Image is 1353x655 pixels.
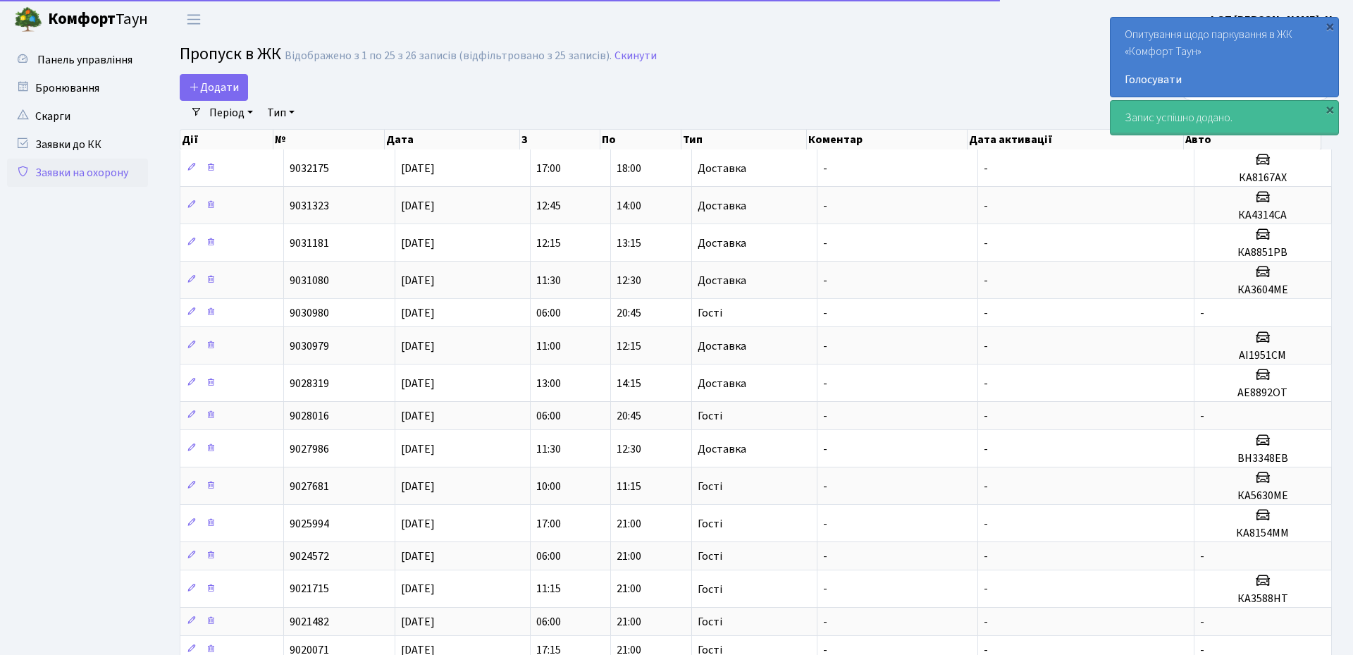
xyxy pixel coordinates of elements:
span: 13:15 [617,235,641,251]
h5: КА3588НТ [1200,592,1326,606]
span: 06:00 [536,305,561,321]
span: 12:15 [536,235,561,251]
span: Доставка [698,275,746,286]
span: 17:00 [536,516,561,532]
span: - [823,305,827,321]
span: 06:00 [536,549,561,564]
span: 14:15 [617,376,641,391]
span: - [823,198,827,214]
span: - [823,338,827,354]
h5: КА5630МЕ [1200,489,1326,503]
span: 11:30 [536,273,561,288]
span: 06:00 [536,614,561,630]
span: [DATE] [401,273,435,288]
span: - [1200,549,1204,564]
a: Додати [180,74,248,101]
span: 12:30 [617,273,641,288]
a: Період [204,101,259,125]
h5: ВН3348ЕВ [1200,452,1326,465]
a: Панель управління [7,46,148,74]
span: 21:00 [617,516,641,532]
span: 9021482 [290,614,329,630]
h5: КА4314СА [1200,209,1326,222]
span: - [823,582,827,597]
span: 20:45 [617,305,641,321]
span: Гості [698,307,722,319]
span: - [984,614,988,630]
span: - [984,582,988,597]
span: - [984,198,988,214]
span: 12:45 [536,198,561,214]
a: Заявки до КК [7,130,148,159]
th: З [520,130,600,149]
span: Доставка [698,341,746,352]
span: Доставка [698,443,746,455]
div: × [1323,19,1337,33]
th: Тип [681,130,807,149]
span: - [823,441,827,457]
b: ФОП [PERSON_NAME]. Н. [1208,12,1336,27]
a: Скинути [614,49,657,63]
span: - [984,161,988,176]
span: 11:00 [536,338,561,354]
span: - [823,235,827,251]
a: Голосувати [1125,71,1324,88]
span: [DATE] [401,549,435,564]
span: - [984,549,988,564]
span: - [823,479,827,494]
span: 9031323 [290,198,329,214]
h5: КА8851РВ [1200,246,1326,259]
span: Доставка [698,200,746,212]
span: Гості [698,551,722,562]
span: 18:00 [617,161,641,176]
span: [DATE] [401,614,435,630]
span: - [984,273,988,288]
span: 9028319 [290,376,329,391]
th: Авто [1184,130,1321,149]
a: ФОП [PERSON_NAME]. Н. [1208,11,1336,28]
div: Опитування щодо паркування в ЖК «Комфорт Таун» [1111,18,1338,97]
span: 9024572 [290,549,329,564]
span: 9025994 [290,516,329,532]
span: 10:00 [536,479,561,494]
span: - [984,376,988,391]
span: [DATE] [401,582,435,597]
span: 9031181 [290,235,329,251]
span: - [984,408,988,424]
span: 9030979 [290,338,329,354]
span: - [823,273,827,288]
span: [DATE] [401,376,435,391]
span: 9031080 [290,273,329,288]
h5: КА8154ММ [1200,527,1326,540]
h5: КА3604МЕ [1200,283,1326,297]
span: Панель управління [37,52,132,68]
a: Заявки на охорону [7,159,148,187]
span: - [984,305,988,321]
th: По [600,130,681,149]
span: 12:15 [617,338,641,354]
span: - [823,376,827,391]
span: [DATE] [401,235,435,251]
div: Запис успішно додано. [1111,101,1338,135]
span: Таун [48,8,148,32]
span: - [984,516,988,532]
span: 17:00 [536,161,561,176]
span: - [984,441,988,457]
span: 21:00 [617,549,641,564]
span: 21:00 [617,614,641,630]
img: logo.png [14,6,42,34]
span: 11:15 [617,479,641,494]
span: [DATE] [401,161,435,176]
span: - [984,338,988,354]
span: [DATE] [401,338,435,354]
span: Доставка [698,163,746,174]
b: Комфорт [48,8,116,30]
span: [DATE] [401,198,435,214]
span: Гості [698,410,722,422]
span: 9028016 [290,408,329,424]
span: [DATE] [401,441,435,457]
span: 9030980 [290,305,329,321]
th: Дата [385,130,520,149]
a: Бронювання [7,74,148,102]
span: 21:00 [617,582,641,597]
